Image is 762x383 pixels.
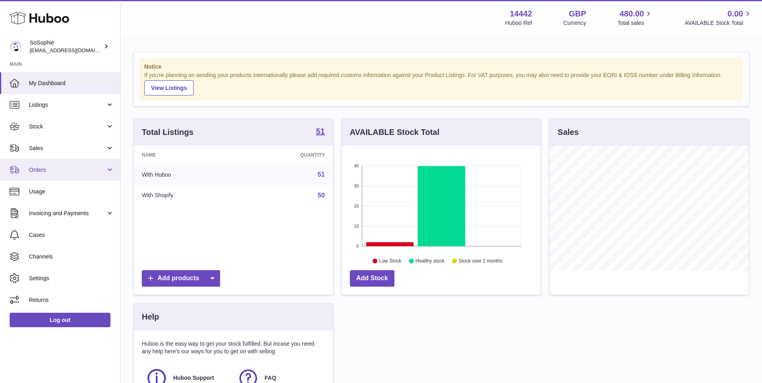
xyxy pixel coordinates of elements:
[144,63,738,71] strong: Notice
[29,123,106,130] span: Stock
[142,127,194,138] h3: Total Listings
[350,127,439,138] h3: AVAILABLE Stock Total
[29,145,106,152] span: Sales
[29,101,106,109] span: Listings
[29,166,106,174] span: Orders
[265,374,276,382] span: FAQ
[684,19,752,27] span: AVAILABLE Stock Total
[30,47,118,53] span: [EMAIL_ADDRESS][DOMAIN_NAME]
[134,146,241,164] th: Name
[505,19,532,27] div: Huboo Ref
[134,164,241,185] td: With Huboo
[29,253,114,261] span: Channels
[569,8,586,19] strong: GBP
[510,8,532,19] strong: 14442
[29,210,106,217] span: Invoicing and Payments
[617,19,653,27] span: Total sales
[558,127,578,138] h3: Sales
[318,192,325,199] a: 50
[29,79,114,87] span: My Dashboard
[173,374,214,382] span: Huboo Support
[354,224,359,228] text: 10
[29,275,114,282] span: Settings
[29,231,114,239] span: Cases
[30,39,102,54] div: SoSophie
[379,258,402,264] text: Low Stock
[564,19,586,27] div: Currency
[684,8,752,27] a: 0.00 AVAILABLE Stock Total
[316,127,325,137] a: 51
[316,127,325,135] strong: 51
[727,8,743,19] span: 0.00
[142,270,220,287] a: Add products
[356,244,359,249] text: 0
[134,185,241,206] td: With Shopify
[459,258,503,264] text: Stock over 2 months
[29,296,114,304] span: Returns
[617,8,653,27] a: 480.00 Total sales
[354,204,359,208] text: 20
[142,312,159,322] h3: Help
[354,183,359,188] text: 30
[619,8,644,19] span: 480.00
[350,270,394,287] a: Add Stock
[415,258,445,264] text: Healthy stock
[142,340,325,355] p: Huboo is the easy way to get your stock fulfilled. But incase you need any help here's our ways f...
[29,188,114,196] span: Usage
[10,313,110,327] a: Log out
[144,71,738,96] div: If you're planning on sending your products internationally please add required customs informati...
[318,171,325,178] a: 51
[241,146,333,164] th: Quantity
[354,163,359,168] text: 40
[10,41,22,53] img: internalAdmin-14442@internal.huboo.com
[144,80,194,96] a: View Listings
